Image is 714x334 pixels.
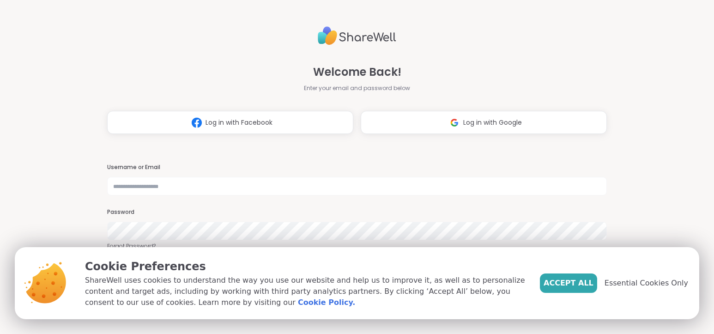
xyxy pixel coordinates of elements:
a: Cookie Policy. [298,297,355,308]
span: Log in with Facebook [206,118,272,128]
span: Log in with Google [463,118,522,128]
p: ShareWell uses cookies to understand the way you use our website and help us to improve it, as we... [85,275,525,308]
span: Accept All [544,278,593,289]
a: Forgot Password? [107,242,607,250]
span: Enter your email and password below [304,84,410,92]
img: ShareWell Logomark [446,114,463,131]
button: Log in with Google [361,111,607,134]
span: Essential Cookies Only [605,278,688,289]
button: Log in with Facebook [107,111,353,134]
p: Cookie Preferences [85,258,525,275]
img: ShareWell Logo [318,23,396,49]
img: ShareWell Logomark [188,114,206,131]
h3: Password [107,208,607,216]
button: Accept All [540,273,597,293]
span: Welcome Back! [313,64,401,80]
h3: Username or Email [107,164,607,171]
